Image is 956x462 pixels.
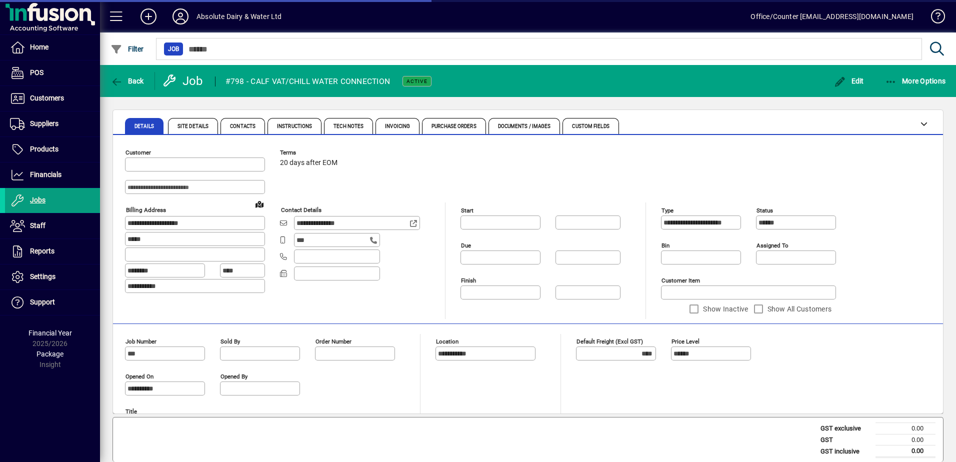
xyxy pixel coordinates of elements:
[230,124,255,129] span: Contacts
[30,298,55,306] span: Support
[5,213,100,238] a: Staff
[280,159,337,167] span: 20 days after EOM
[875,445,935,457] td: 0.00
[661,242,669,249] mat-label: Bin
[28,329,72,337] span: Financial Year
[168,44,179,54] span: Job
[315,338,351,345] mat-label: Order number
[750,8,913,24] div: Office/Counter [EMAIL_ADDRESS][DOMAIN_NAME]
[5,86,100,111] a: Customers
[5,290,100,315] a: Support
[125,338,156,345] mat-label: Job number
[5,111,100,136] a: Suppliers
[125,373,153,380] mat-label: Opened On
[30,119,58,127] span: Suppliers
[875,434,935,445] td: 0.00
[162,73,205,89] div: Job
[30,94,64,102] span: Customers
[923,2,943,34] a: Knowledge Base
[100,72,155,90] app-page-header-button: Back
[461,277,476,284] mat-label: Finish
[815,434,875,445] td: GST
[132,7,164,25] button: Add
[572,124,609,129] span: Custom Fields
[125,149,151,156] mat-label: Customer
[134,124,154,129] span: Details
[834,77,864,85] span: Edit
[108,40,146,58] button: Filter
[5,162,100,187] a: Financials
[756,242,788,249] mat-label: Assigned to
[30,68,43,76] span: POS
[885,77,946,85] span: More Options
[5,239,100,264] a: Reports
[5,60,100,85] a: POS
[30,221,45,229] span: Staff
[30,196,45,204] span: Jobs
[5,137,100,162] a: Products
[196,8,282,24] div: Absolute Dairy & Water Ltd
[30,272,55,280] span: Settings
[125,408,137,415] mat-label: Title
[431,124,476,129] span: Purchase Orders
[385,124,410,129] span: Invoicing
[30,247,54,255] span: Reports
[251,196,267,212] a: View on map
[30,43,48,51] span: Home
[220,373,247,380] mat-label: Opened by
[110,77,144,85] span: Back
[576,338,643,345] mat-label: Default Freight (excl GST)
[436,338,458,345] mat-label: Location
[661,207,673,214] mat-label: Type
[756,207,773,214] mat-label: Status
[5,264,100,289] a: Settings
[875,423,935,434] td: 0.00
[36,350,63,358] span: Package
[280,149,340,156] span: Terms
[277,124,312,129] span: Instructions
[5,35,100,60] a: Home
[225,73,390,89] div: #798 - CALF VAT/CHILL WATER CONNECTION
[220,338,240,345] mat-label: Sold by
[815,423,875,434] td: GST exclusive
[461,207,473,214] mat-label: Start
[177,124,208,129] span: Site Details
[30,170,61,178] span: Financials
[110,45,144,53] span: Filter
[108,72,146,90] button: Back
[461,242,471,249] mat-label: Due
[30,145,58,153] span: Products
[164,7,196,25] button: Profile
[831,72,866,90] button: Edit
[661,277,700,284] mat-label: Customer Item
[671,338,699,345] mat-label: Price Level
[882,72,948,90] button: More Options
[498,124,551,129] span: Documents / Images
[815,445,875,457] td: GST inclusive
[333,124,363,129] span: Tech Notes
[406,78,427,84] span: Active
